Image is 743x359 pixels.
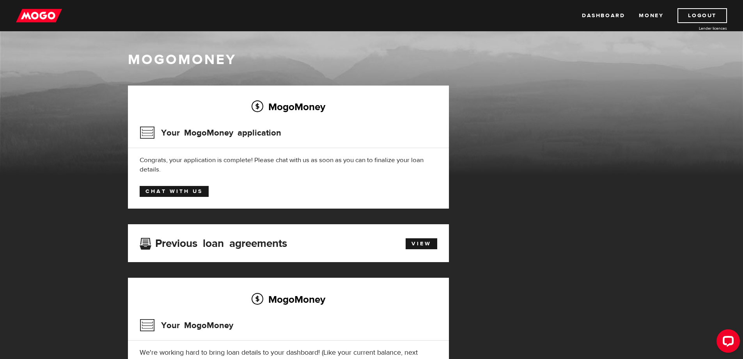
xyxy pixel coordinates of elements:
h1: MogoMoney [128,52,615,68]
img: mogo_logo-11ee424be714fa7cbb0f0f49df9e16ec.png [16,8,62,23]
iframe: LiveChat chat widget [710,326,743,359]
a: Dashboard [582,8,625,23]
h3: Your MogoMoney [140,315,233,336]
a: Logout [677,8,727,23]
a: Lender licences [669,25,727,31]
a: Money [639,8,663,23]
h2: MogoMoney [140,98,437,115]
h3: Your MogoMoney application [140,123,281,143]
h2: MogoMoney [140,291,437,307]
h3: Previous loan agreements [140,237,287,247]
a: View [406,238,437,249]
a: Chat with us [140,186,209,197]
div: Congrats, your application is complete! Please chat with us as soon as you can to finalize your l... [140,155,437,174]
